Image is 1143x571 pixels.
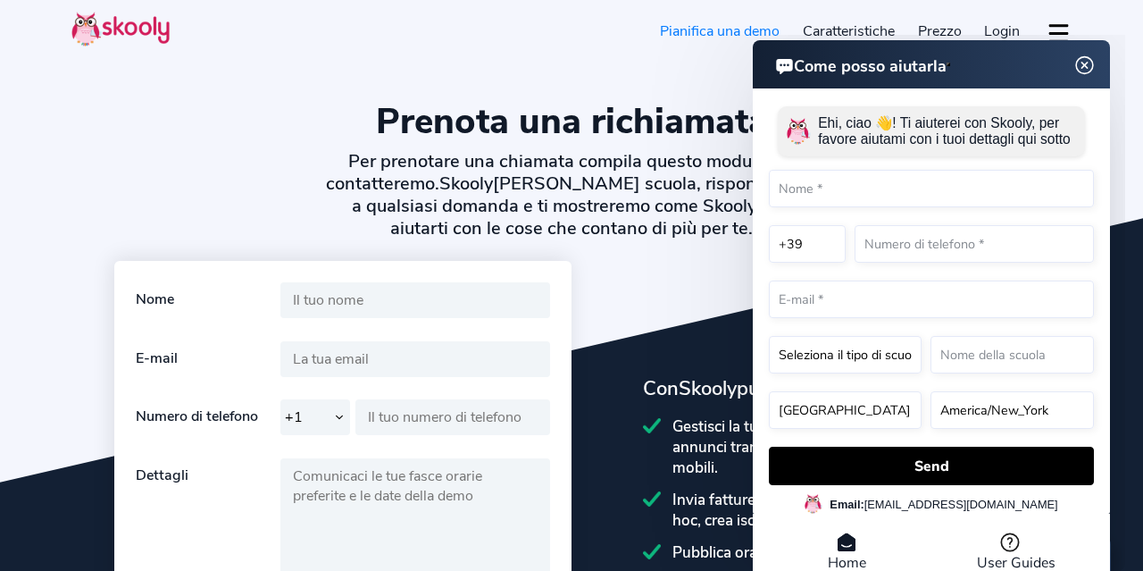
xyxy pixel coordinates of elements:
[906,17,973,46] a: Prezzo
[136,282,280,318] div: Nome
[136,341,280,377] div: E-mail
[355,399,550,435] input: Il tuo numero di telefono
[984,21,1020,41] span: Login
[1046,13,1072,54] button: dropdown menu
[321,150,822,239] h2: Per prenotare una chiamata compila questo modulo e ti contatteremo. [PERSON_NAME] scuola, rispond...
[918,21,962,41] span: Prezzo
[71,12,170,46] img: Skooly
[791,17,906,46] a: Caratteristiche
[280,341,550,377] input: La tua email
[280,282,550,318] input: Il tuo nome
[649,17,792,46] a: Pianifica una demo
[136,399,280,435] div: Numero di telefono
[71,100,1072,143] h1: Prenota una richiamata
[439,172,493,196] span: Skooly
[972,17,1031,46] a: Login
